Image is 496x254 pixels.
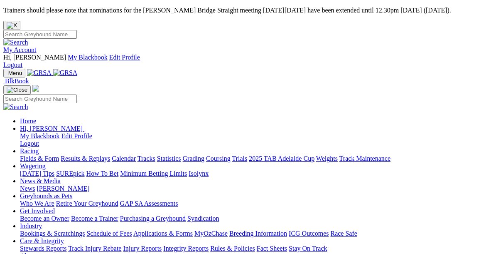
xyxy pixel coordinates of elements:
a: Hi, [PERSON_NAME] [20,125,84,132]
div: Industry [20,230,493,237]
a: SUREpick [56,170,84,177]
a: Race Safe [330,230,357,237]
img: X [7,22,17,29]
input: Search [3,95,77,103]
a: Calendar [112,155,136,162]
a: Edit Profile [61,132,92,139]
a: Racing [20,147,39,154]
a: Track Injury Rebate [68,245,121,252]
a: Isolynx [189,170,209,177]
a: Greyhounds as Pets [20,192,72,199]
a: Trials [232,155,247,162]
a: Syndication [187,215,219,222]
button: Toggle navigation [3,85,31,95]
div: My Account [3,54,493,69]
div: Wagering [20,170,493,177]
a: Bookings & Scratchings [20,230,85,237]
span: BlkBook [5,77,29,85]
p: Trainers should please note that nominations for the [PERSON_NAME] Bridge Straight meeting [DATE]... [3,7,493,14]
a: Logout [20,140,39,147]
a: Statistics [157,155,181,162]
a: Get Involved [20,207,55,214]
span: Menu [8,70,22,76]
a: News & Media [20,177,61,184]
a: Wagering [20,162,46,169]
a: My Account [3,46,37,53]
span: Hi, [PERSON_NAME] [3,54,66,61]
button: Toggle navigation [3,69,25,77]
a: Tracks [138,155,155,162]
img: GRSA [53,69,78,77]
img: Search [3,39,28,46]
a: Breeding Information [229,230,287,237]
a: Become a Trainer [71,215,118,222]
img: logo-grsa-white.png [32,85,39,92]
a: ICG Outcomes [289,230,329,237]
div: News & Media [20,185,493,192]
img: Close [7,87,27,93]
a: MyOzChase [194,230,228,237]
a: Purchasing a Greyhound [120,215,186,222]
button: Close [3,21,20,30]
a: Who We Are [20,200,54,207]
a: Minimum Betting Limits [120,170,187,177]
a: Track Maintenance [339,155,390,162]
a: Injury Reports [123,245,162,252]
a: Grading [183,155,204,162]
a: Industry [20,222,42,229]
a: Coursing [206,155,231,162]
div: Racing [20,155,493,162]
a: Retire Your Greyhound [56,200,118,207]
a: My Blackbook [68,54,108,61]
div: Hi, [PERSON_NAME] [20,132,493,147]
div: Care & Integrity [20,245,493,252]
a: 2025 TAB Adelaide Cup [249,155,314,162]
span: Hi, [PERSON_NAME] [20,125,83,132]
a: Applications & Forms [133,230,193,237]
a: Fields & Form [20,155,59,162]
a: Edit Profile [109,54,140,61]
a: Stewards Reports [20,245,66,252]
a: BlkBook [3,77,29,85]
a: Care & Integrity [20,237,64,244]
a: Results & Replays [61,155,110,162]
div: Greyhounds as Pets [20,200,493,207]
a: How To Bet [86,170,119,177]
input: Search [3,30,77,39]
div: Get Involved [20,215,493,222]
a: Integrity Reports [163,245,209,252]
a: [PERSON_NAME] [37,185,89,192]
a: Fact Sheets [257,245,287,252]
a: Schedule of Fees [86,230,132,237]
img: Search [3,103,28,111]
a: Logout [3,61,22,68]
a: [DATE] Tips [20,170,54,177]
a: My Blackbook [20,132,60,139]
a: Become an Owner [20,215,69,222]
a: GAP SA Assessments [120,200,178,207]
img: GRSA [27,69,52,77]
a: Home [20,117,36,125]
a: Weights [316,155,338,162]
a: Stay On Track [289,245,327,252]
a: News [20,185,35,192]
a: Rules & Policies [210,245,255,252]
